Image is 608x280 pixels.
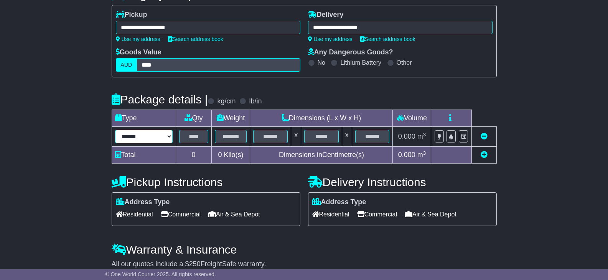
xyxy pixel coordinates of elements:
[340,59,381,66] label: Lithium Battery
[176,110,211,127] td: Qty
[218,151,222,159] span: 0
[112,260,497,269] div: All our quotes include a $ FreightSafe warranty.
[116,58,137,72] label: AUD
[116,208,153,220] span: Residential
[308,36,353,42] a: Use my address
[116,36,160,42] a: Use my address
[481,133,488,140] a: Remove this item
[405,208,456,220] span: Air & Sea Depot
[161,208,201,220] span: Commercial
[398,151,415,159] span: 0.000
[116,48,161,57] label: Goods Value
[417,151,426,159] span: m
[176,147,211,164] td: 0
[189,260,201,268] span: 250
[360,36,415,42] a: Search address book
[112,176,300,188] h4: Pickup Instructions
[116,198,170,206] label: Address Type
[112,243,497,256] h4: Warranty & Insurance
[116,11,147,19] label: Pickup
[342,127,352,147] td: x
[312,198,366,206] label: Address Type
[291,127,301,147] td: x
[112,110,176,127] td: Type
[423,132,426,138] sup: 3
[250,147,393,164] td: Dimensions in Centimetre(s)
[308,176,497,188] h4: Delivery Instructions
[105,271,216,277] span: © One World Courier 2025. All rights reserved.
[357,208,397,220] span: Commercial
[211,147,250,164] td: Kilo(s)
[481,151,488,159] a: Add new item
[208,208,260,220] span: Air & Sea Depot
[217,97,236,106] label: kg/cm
[249,97,262,106] label: lb/in
[308,48,393,57] label: Any Dangerous Goods?
[112,93,208,106] h4: Package details |
[398,133,415,140] span: 0.000
[250,110,393,127] td: Dimensions (L x W x H)
[112,147,176,164] td: Total
[318,59,325,66] label: No
[417,133,426,140] span: m
[423,150,426,156] sup: 3
[312,208,349,220] span: Residential
[397,59,412,66] label: Other
[393,110,431,127] td: Volume
[308,11,344,19] label: Delivery
[168,36,223,42] a: Search address book
[211,110,250,127] td: Weight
